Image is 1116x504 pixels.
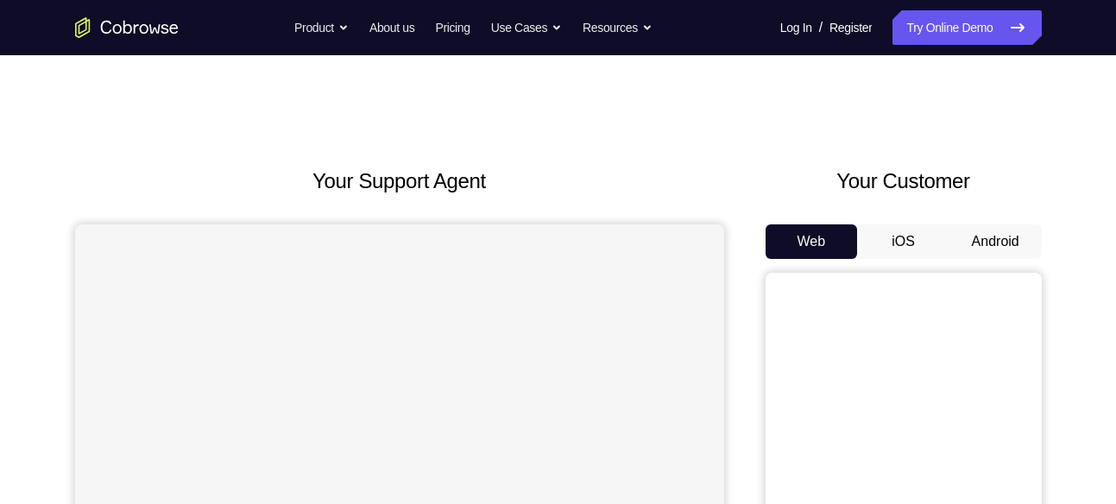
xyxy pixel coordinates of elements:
[949,224,1042,259] button: Android
[294,10,349,45] button: Product
[892,10,1041,45] a: Try Online Demo
[491,10,562,45] button: Use Cases
[766,224,858,259] button: Web
[583,10,653,45] button: Resources
[435,10,470,45] a: Pricing
[829,10,872,45] a: Register
[75,17,179,38] a: Go to the home page
[766,166,1042,197] h2: Your Customer
[857,224,949,259] button: iOS
[75,166,724,197] h2: Your Support Agent
[819,17,823,38] span: /
[780,10,812,45] a: Log In
[369,10,414,45] a: About us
